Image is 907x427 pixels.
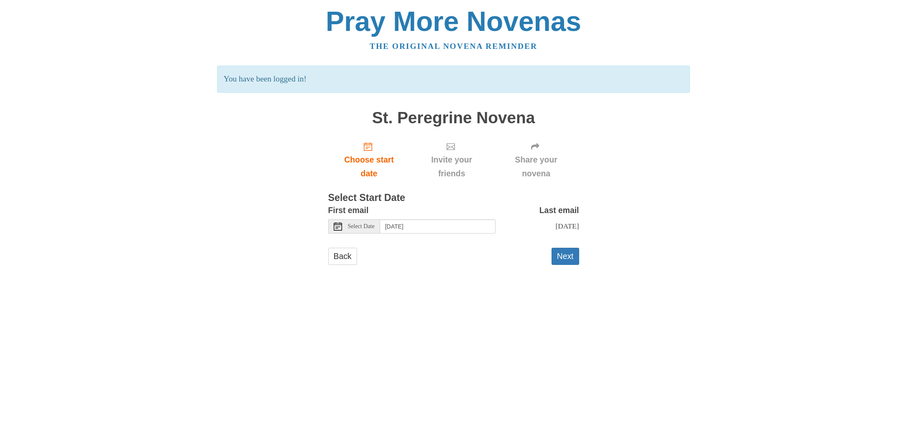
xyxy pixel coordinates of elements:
[328,193,579,203] h3: Select Start Date
[418,153,485,180] span: Invite your friends
[552,248,579,265] button: Next
[348,224,375,229] span: Select Date
[217,66,690,93] p: You have been logged in!
[410,135,493,185] div: Click "Next" to confirm your start date first.
[502,153,571,180] span: Share your novena
[493,135,579,185] div: Click "Next" to confirm your start date first.
[328,203,369,217] label: First email
[328,135,410,185] a: Choose start date
[337,153,402,180] span: Choose start date
[539,203,579,217] label: Last email
[326,6,581,37] a: Pray More Novenas
[328,248,357,265] a: Back
[555,222,579,230] span: [DATE]
[328,109,579,127] h1: St. Peregrine Novena
[370,42,537,51] a: The original novena reminder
